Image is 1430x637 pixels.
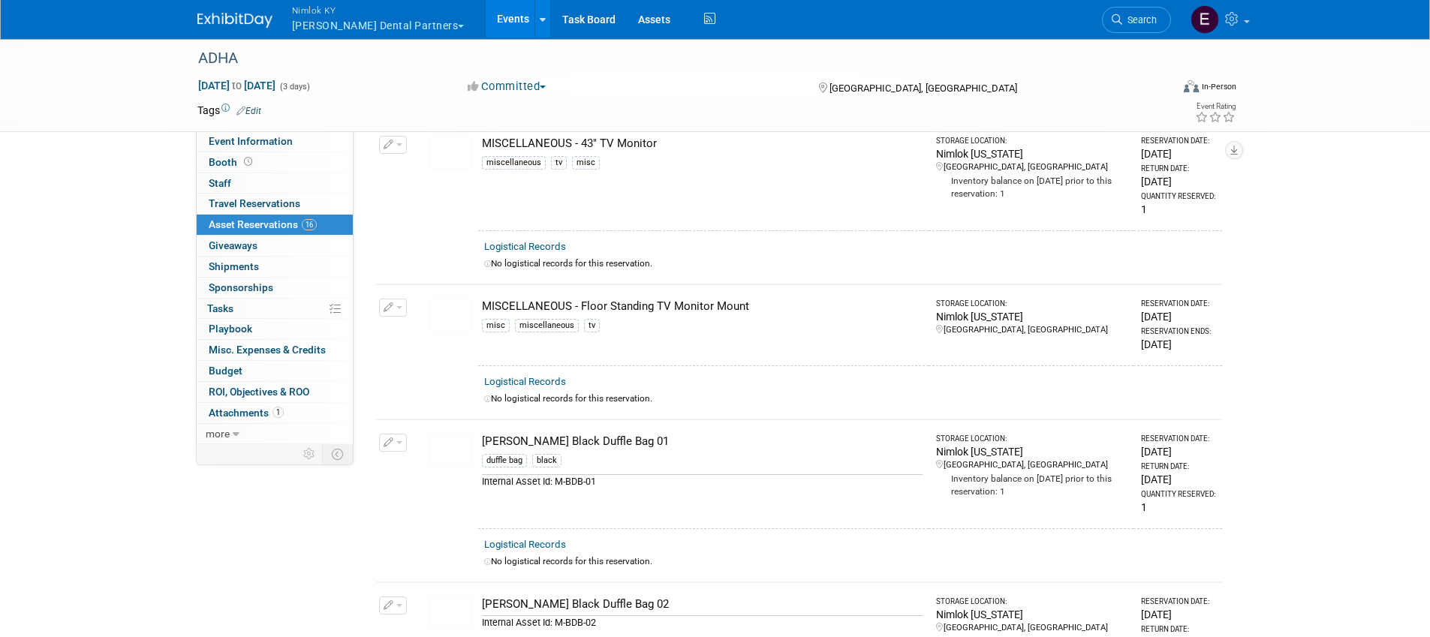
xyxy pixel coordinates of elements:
[482,299,923,314] div: MISCELLANEOUS - Floor Standing TV Monitor Mount
[936,596,1128,607] div: Storage Location:
[1141,309,1215,324] div: [DATE]
[197,103,261,118] td: Tags
[429,434,472,467] img: View Images
[197,278,353,298] a: Sponsorships
[515,319,579,332] div: miscellaneous
[482,156,546,170] div: miscellaneous
[484,376,566,387] a: Logistical Records
[197,152,353,173] a: Booth
[197,79,276,92] span: [DATE] [DATE]
[193,45,1149,72] div: ADHA
[1195,103,1236,110] div: Event Rating
[197,424,353,444] a: more
[197,215,353,235] a: Asset Reservations16
[1141,202,1215,217] div: 1
[278,82,310,92] span: (3 days)
[241,156,255,167] span: Booth not reserved yet
[1102,7,1171,33] a: Search
[936,299,1128,309] div: Storage Location:
[484,257,1216,270] div: No logistical records for this reservation.
[197,131,353,152] a: Event Information
[302,219,317,230] span: 16
[429,299,472,332] img: View Images
[1141,461,1215,472] div: Return Date:
[482,136,923,152] div: MISCELLANEOUS - 43" TV Monitor
[1141,164,1215,174] div: Return Date:
[209,177,231,189] span: Staff
[292,2,465,18] span: Nimlok KY
[209,281,273,293] span: Sponsorships
[936,607,1128,622] div: Nimlok [US_STATE]
[1184,80,1199,92] img: Format-Inperson.png
[197,13,272,28] img: ExhibitDay
[1141,607,1215,622] div: [DATE]
[197,236,353,256] a: Giveaways
[1141,434,1215,444] div: Reservation Date:
[1191,5,1219,34] img: Elizabeth Griffin
[936,471,1128,498] div: Inventory balance on [DATE] prior to this reservation: 1
[207,302,233,314] span: Tasks
[936,173,1128,200] div: Inventory balance on [DATE] prior to this reservation: 1
[551,156,567,170] div: tv
[197,340,353,360] a: Misc. Expenses & Credits
[484,241,566,252] a: Logistical Records
[197,403,353,423] a: Attachments1
[936,622,1128,634] div: [GEOGRAPHIC_DATA], [GEOGRAPHIC_DATA]
[209,156,255,168] span: Booth
[482,454,527,467] div: duffle bag
[532,454,561,467] div: black
[936,324,1128,336] div: [GEOGRAPHIC_DATA], [GEOGRAPHIC_DATA]
[584,319,600,332] div: tv
[197,173,353,194] a: Staff
[484,539,566,550] a: Logistical Records
[272,407,284,418] span: 1
[1141,191,1215,202] div: Quantity Reserved:
[429,136,472,169] img: View Images
[482,596,923,612] div: [PERSON_NAME] Black Duffle Bag 02
[1141,489,1215,500] div: Quantity Reserved:
[197,299,353,319] a: Tasks
[297,444,323,464] td: Personalize Event Tab Strip
[1141,596,1215,607] div: Reservation Date:
[936,161,1128,173] div: [GEOGRAPHIC_DATA], [GEOGRAPHIC_DATA]
[197,194,353,214] a: Travel Reservations
[1201,81,1236,92] div: In-Person
[482,319,510,332] div: misc
[1141,136,1215,146] div: Reservation Date:
[209,239,257,251] span: Giveaways
[484,392,1216,405] div: No logistical records for this reservation.
[1141,146,1215,161] div: [DATE]
[1141,299,1215,309] div: Reservation Date:
[197,319,353,339] a: Playbook
[209,344,326,356] span: Misc. Expenses & Credits
[572,156,600,170] div: misc
[206,428,230,440] span: more
[1141,337,1215,352] div: [DATE]
[209,386,309,398] span: ROI, Objectives & ROO
[829,83,1017,94] span: [GEOGRAPHIC_DATA], [GEOGRAPHIC_DATA]
[1082,78,1237,101] div: Event Format
[197,257,353,277] a: Shipments
[1141,174,1215,189] div: [DATE]
[936,459,1128,471] div: [GEOGRAPHIC_DATA], [GEOGRAPHIC_DATA]
[936,434,1128,444] div: Storage Location:
[230,80,244,92] span: to
[936,136,1128,146] div: Storage Location:
[482,474,923,488] div: Internal Asset Id: M-BDB-01
[429,596,472,629] img: View Images
[197,361,353,381] a: Budget
[209,407,284,419] span: Attachments
[1141,500,1215,515] div: 1
[936,309,1128,324] div: Nimlok [US_STATE]
[209,218,317,230] span: Asset Reservations
[1141,326,1215,337] div: Reservation Ends:
[1141,624,1215,635] div: Return Date:
[197,382,353,402] a: ROI, Objectives & ROO
[482,434,923,449] div: [PERSON_NAME] Black Duffle Bag 01
[209,323,252,335] span: Playbook
[484,555,1216,568] div: No logistical records for this reservation.
[322,444,353,464] td: Toggle Event Tabs
[209,260,259,272] span: Shipments
[209,135,293,147] span: Event Information
[1141,444,1215,459] div: [DATE]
